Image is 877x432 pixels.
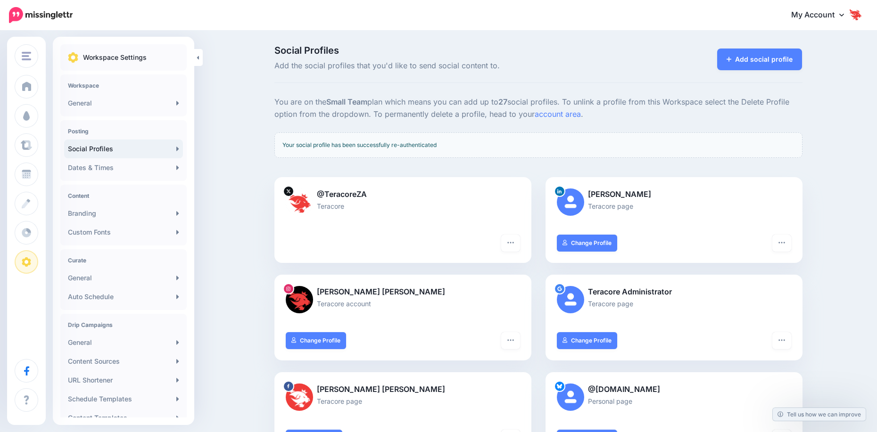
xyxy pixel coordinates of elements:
a: My Account [782,4,863,27]
a: Content Templates [64,408,183,427]
a: Change Profile [557,235,618,252]
h4: Curate [68,257,179,264]
a: Custom Fonts [64,223,183,242]
p: Teracore page [286,396,520,407]
h4: Posting [68,128,179,135]
a: Content Sources [64,352,183,371]
p: [PERSON_NAME] [PERSON_NAME] [286,383,520,396]
a: account area [535,109,581,119]
a: Schedule Templates [64,390,183,408]
p: @TeracoreZA [286,188,520,201]
a: Dates & Times [64,158,183,177]
a: Change Profile [286,332,347,349]
a: Branding [64,204,183,223]
img: I-HudfTB-88570.jpg [286,188,313,216]
img: user_default_image.png [557,383,584,411]
h4: Drip Campaigns [68,321,179,328]
p: Teracore account [286,298,520,309]
b: Small Team [326,97,367,106]
a: Auto Schedule [64,287,183,306]
span: Social Profiles [274,46,622,55]
a: URL Shortener [64,371,183,390]
a: Social Profiles [64,139,183,158]
a: General [64,269,183,287]
img: 305288661_478982434240051_7699089408051446028_n-bsa154650.png [286,383,313,411]
div: Your social profile has been successfully re-authenticated [274,132,803,158]
h4: Workspace [68,82,179,89]
p: Teracore page [557,201,791,212]
p: Personal page [557,396,791,407]
img: user_default_image.png [557,286,584,313]
a: Change Profile [557,332,618,349]
h4: Content [68,192,179,199]
a: General [64,333,183,352]
p: Teracore [286,201,520,212]
img: menu.png [22,52,31,60]
img: Missinglettr [9,7,73,23]
img: 101078149_602926993907858_1811568839826079744_n-bsa153255.jpg [286,286,313,313]
img: settings.png [68,52,78,63]
a: General [64,94,183,113]
b: 27 [498,97,507,106]
img: user_default_image.png [557,188,584,216]
p: You are on the plan which means you can add up to social profiles. To unlink a profile from this ... [274,96,803,121]
span: Add the social profiles that you'd like to send social content to. [274,60,622,72]
p: Teracore Administrator [557,286,791,298]
p: [PERSON_NAME] [557,188,791,201]
p: [PERSON_NAME] [PERSON_NAME] [286,286,520,298]
p: Workspace Settings [83,52,147,63]
a: Add social profile [717,49,803,70]
p: Teracore page [557,298,791,309]
a: Tell us how we can improve [773,408,866,421]
p: @[DOMAIN_NAME] [557,383,791,396]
